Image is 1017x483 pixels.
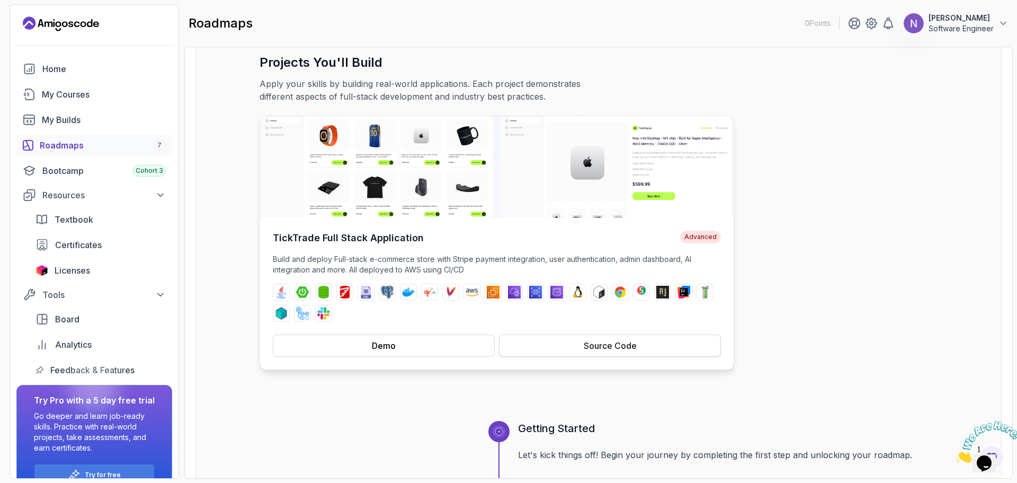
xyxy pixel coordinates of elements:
img: rds logo [529,286,542,298]
div: Tools [42,288,166,301]
span: 1 [4,4,8,13]
img: route53 logo [550,286,563,298]
a: board [29,309,172,330]
img: postgres logo [381,286,394,298]
h4: TickTrade Full Stack Application [273,231,424,245]
a: analytics [29,334,172,355]
img: slack logo [317,307,330,320]
p: Software Engineer [929,23,994,34]
a: feedback [29,359,172,381]
button: Demo [273,335,495,357]
button: user profile image[PERSON_NAME]Software Engineer [903,13,1009,34]
a: textbook [29,209,172,230]
h3: Getting Started [518,421,938,436]
img: maven logo [444,286,457,298]
img: jetbrains icon [35,265,48,276]
a: certificates [29,234,172,256]
img: ec2 logo [487,286,499,298]
div: Resources [42,189,166,201]
div: Roadmaps [40,139,166,152]
img: spring-boot logo [296,286,309,298]
img: java logo [275,286,288,298]
div: My Courses [42,88,166,101]
a: home [16,58,172,80]
img: user profile image [904,13,924,33]
img: flyway logo [338,286,351,298]
img: intellij logo [677,286,690,298]
button: Tools [16,285,172,304]
p: Let's kick things off! Begin your journey by completing the first step and unlocking your roadmap. [518,449,938,461]
iframe: chat widget [951,417,1017,467]
div: My Builds [42,113,166,126]
img: bash logo [593,286,605,298]
img: github-actions logo [296,307,309,320]
div: Source Code [584,339,637,352]
span: Cohort 3 [136,166,163,175]
a: Try for free [85,471,121,479]
span: Certificates [55,239,102,251]
img: mockito logo [699,286,711,298]
span: 7 [157,141,162,150]
img: sql logo [360,286,372,298]
button: Resources [16,186,172,205]
img: assertj logo [656,286,669,298]
h3: Projects You'll Build [260,54,938,71]
h2: roadmaps [189,15,253,32]
a: bootcamp [16,160,172,181]
a: licenses [29,260,172,281]
p: Build and deploy Full-stack e-commerce store with Stripe payment integration, user authentication... [273,254,721,275]
img: chrome logo [614,286,627,298]
button: Source Code [499,335,721,357]
div: Home [42,63,166,75]
span: Board [55,313,79,326]
span: Textbook [55,213,93,226]
img: testcontainers logo [275,307,288,320]
span: Feedback & Features [50,364,135,376]
a: Landing page [23,15,99,32]
img: jib logo [423,286,436,298]
span: Advanced [680,231,721,243]
div: Demo [372,339,396,352]
img: junit logo [635,286,648,298]
img: spring-data-jpa logo [317,286,330,298]
img: vpc logo [508,286,521,298]
p: Apply your skills by building real-world applications. Each project demonstrates different aspect... [260,77,615,103]
div: Bootcamp [42,164,166,177]
img: aws logo [466,286,478,298]
a: courses [16,84,172,105]
a: builds [16,109,172,130]
img: TickTrade Full Stack Application [260,116,734,218]
p: [PERSON_NAME] [929,13,994,23]
p: Go deeper and learn job-ready skills. Practice with real-world projects, take assessments, and ea... [34,411,155,453]
img: linux logo [572,286,584,298]
img: docker logo [402,286,415,298]
a: roadmaps [16,135,172,156]
span: Licenses [55,264,90,277]
img: Chat attention grabber [4,4,70,46]
span: Analytics [55,338,92,351]
p: 0 Points [805,18,831,29]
